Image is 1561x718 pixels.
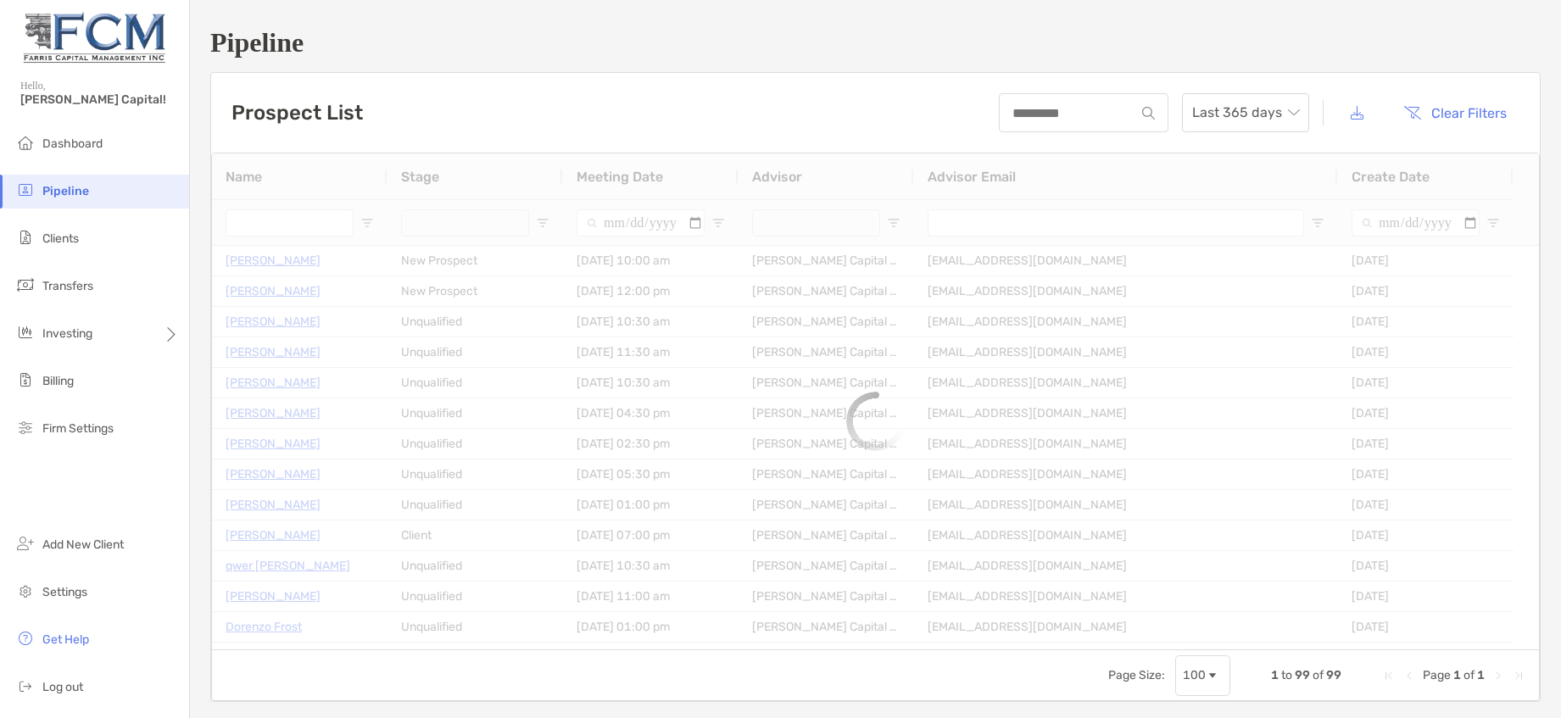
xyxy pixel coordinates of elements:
span: Transfers [42,279,93,293]
img: logout icon [15,676,36,696]
div: Page Size: [1108,668,1165,682]
span: 1 [1271,668,1279,682]
span: 1 [1477,668,1485,682]
div: Previous Page [1402,669,1416,682]
img: input icon [1142,107,1155,120]
span: Add New Client [42,537,124,552]
span: 99 [1295,668,1310,682]
div: First Page [1382,669,1396,682]
div: Next Page [1491,669,1505,682]
img: investing icon [15,322,36,342]
span: of [1313,668,1324,682]
div: 100 [1183,668,1206,682]
span: Settings [42,585,87,599]
img: dashboard icon [15,132,36,153]
span: [PERSON_NAME] Capital! [20,92,179,107]
h1: Pipeline [210,27,1541,58]
img: billing icon [15,370,36,390]
div: Last Page [1512,669,1525,682]
div: Page Size [1175,655,1230,696]
h3: Prospect List [231,101,363,125]
img: pipeline icon [15,180,36,200]
span: Log out [42,680,83,694]
img: transfers icon [15,275,36,295]
span: to [1281,668,1292,682]
span: of [1463,668,1475,682]
img: Zoe Logo [20,7,169,68]
span: 1 [1453,668,1461,682]
button: Clear Filters [1391,94,1519,131]
span: Firm Settings [42,421,114,436]
span: Get Help [42,632,89,647]
span: Clients [42,231,79,246]
img: get-help icon [15,628,36,648]
img: add_new_client icon [15,533,36,554]
span: Page [1423,668,1451,682]
span: Last 365 days [1192,94,1299,131]
img: firm-settings icon [15,417,36,437]
span: Pipeline [42,184,89,198]
span: 99 [1326,668,1341,682]
span: Billing [42,374,74,388]
span: Investing [42,326,92,341]
img: clients icon [15,227,36,248]
span: Dashboard [42,136,103,151]
img: settings icon [15,581,36,601]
